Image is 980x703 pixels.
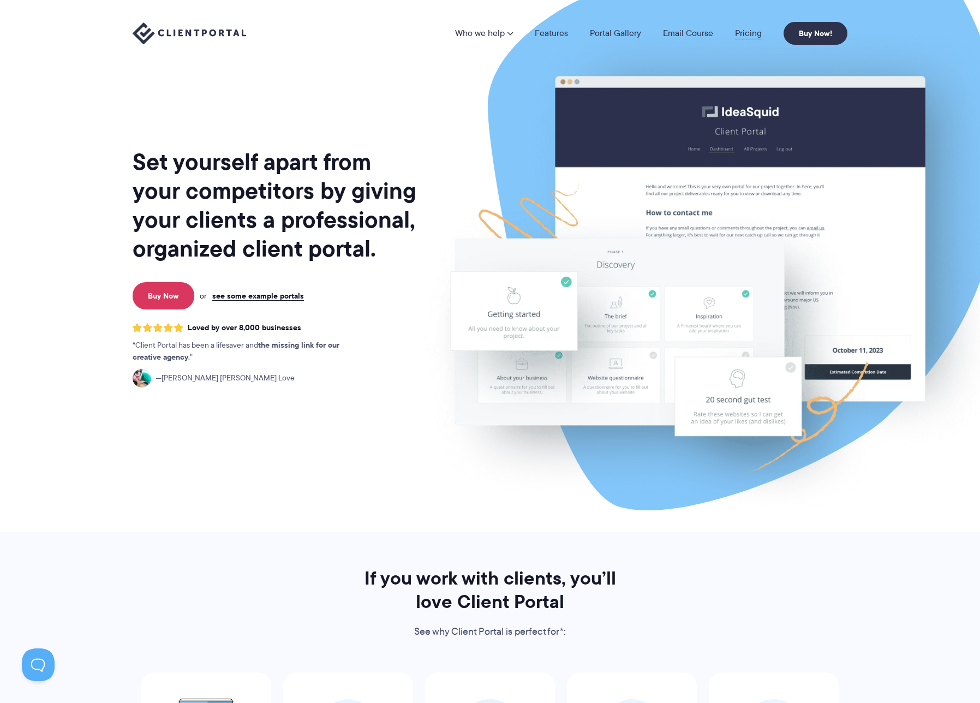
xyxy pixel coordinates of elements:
[133,339,362,364] p: Client Portal has been a lifesaver and .
[212,291,304,301] a: see some example portals
[200,291,207,301] span: or
[22,648,55,681] iframe: Toggle Customer Support
[188,323,301,332] span: Loved by over 8,000 businesses
[349,624,631,640] p: See why Client Portal is perfect for*:
[784,22,847,45] a: Buy Now!
[133,282,194,309] a: Buy Now
[349,567,631,613] h2: If you work with clients, you’ll love Client Portal
[663,29,713,38] a: Email Course
[590,29,641,38] a: Portal Gallery
[535,29,568,38] a: Features
[133,339,339,363] strong: the missing link for our creative agency
[455,29,513,38] a: Who we help
[156,372,295,384] span: [PERSON_NAME] [PERSON_NAME] Love
[133,147,419,263] h1: Set yourself apart from your competitors by giving your clients a professional, organized client ...
[735,29,762,38] a: Pricing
